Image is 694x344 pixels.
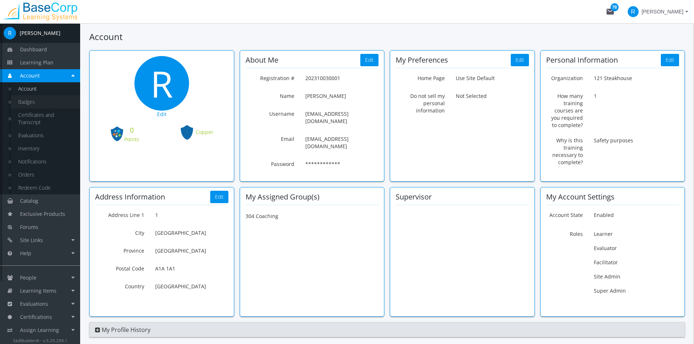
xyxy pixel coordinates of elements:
p: 1 [594,90,679,102]
section: My Assigned Group(s) [246,193,379,231]
span: Learner [594,230,613,237]
h2: My Account Settings [546,193,615,201]
section: Address Information [95,193,228,293]
div: 0 [124,125,139,136]
button: Edit [661,54,679,66]
span: R [628,6,639,17]
span: Account [20,72,40,79]
span: Evaluations [20,300,48,307]
p: A1A 1A1 [155,262,228,275]
label: Account State [541,209,589,219]
mat-icon: mail [606,7,615,16]
button: Edit [210,191,228,203]
p: [GEOGRAPHIC_DATA] [155,280,228,293]
span: People [20,274,36,281]
label: Roles [541,227,589,238]
span: Certifications [20,313,52,320]
label: Organization [541,72,589,82]
label: Password [240,158,300,168]
span: My Profile History [102,326,150,334]
section: Personal Information [546,56,679,166]
a: My Tier [180,128,194,135]
a: Certificates and Transcript [11,108,80,129]
p: Use Site Default [456,72,529,84]
span: Dashboard [20,46,47,53]
span: Help [20,250,31,257]
label: How many training courses are you required to complete? [541,90,589,129]
label: Country [90,280,150,290]
a: Inventory [11,142,80,155]
span: Facilitator [594,259,618,266]
span: Catalog [20,197,38,204]
a: Badges [11,95,80,108]
a: My Points [110,127,124,141]
label: Name [240,90,300,100]
span: Copper [196,128,213,135]
section: My Account Settings [546,193,679,305]
p: Not Selected [456,90,529,102]
span: Site Links [20,237,43,244]
p: [EMAIL_ADDRESS][DOMAIN_NAME] [305,108,379,127]
span: Postal Code [116,265,144,272]
label: Home Page [390,72,450,82]
p: 202310030001 [305,72,379,84]
p: Enabled [594,209,679,221]
button: Edit [511,54,529,66]
a: My Profile History [95,326,679,333]
p: Safety purposes [594,134,679,147]
label: Email [240,133,300,143]
span: R [4,27,16,39]
h2: My Preferences [396,56,448,64]
a: Evaluations [11,129,80,142]
h2: Address Information [95,193,165,201]
h2: About Me [246,56,278,64]
div: [PERSON_NAME] [20,29,60,37]
section: Supervisor [396,193,529,216]
h2: Supervisor [396,193,432,201]
a: Orders [11,168,80,181]
a: Notifications [11,155,80,168]
span: Learning Items [20,287,56,294]
section: About Me [246,56,379,170]
span: Site Admin [594,273,620,280]
label: Username [240,108,300,118]
label: Registration # [240,72,300,82]
div: Points [124,136,139,143]
span: R [134,56,189,111]
p: 121 Steakhouse [594,72,679,84]
p: 1 [155,209,228,221]
label: Address Line 1 [90,209,150,219]
span: Learning Plan [20,59,54,66]
h1: Account [89,31,685,43]
label: City [90,227,150,237]
span: Super Admin [594,287,626,294]
span: Assign Learning [20,327,59,333]
button: Edit [95,108,228,120]
span: Evaluator [594,245,617,252]
button: Edit [360,54,379,66]
p: [EMAIL_ADDRESS][DOMAIN_NAME] [305,133,379,153]
p: [PERSON_NAME] [305,90,379,102]
span: Exclusive Products [20,210,65,217]
label: Do not sell my personal information [390,90,450,114]
a: Account [11,82,80,95]
span: [PERSON_NAME] [642,5,683,18]
li: 304 Coaching [240,209,384,224]
span: Province [123,247,144,254]
h2: My Assigned Group(s) [246,193,319,201]
small: SkillBuilder® - v.5.25.259.1 [13,337,67,343]
h2: Personal Information [546,56,618,64]
label: Why is this training necessary to complete? [541,134,589,166]
section: My Preferences [396,56,529,114]
span: Forums [20,224,38,230]
p: [GEOGRAPHIC_DATA] [155,245,228,257]
a: Redeem Code [11,181,80,194]
p: [GEOGRAPHIC_DATA] [155,227,228,239]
